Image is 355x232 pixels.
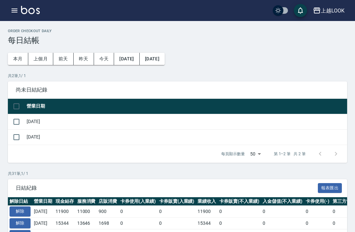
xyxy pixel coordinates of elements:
td: 15344 [196,218,218,229]
p: 第 1–2 筆 共 2 筆 [274,151,306,157]
th: 營業日期 [32,197,54,206]
td: 0 [157,218,196,229]
p: 共 2 筆, 1 / 1 [8,73,347,79]
button: [DATE] [140,53,165,65]
th: 業績收入 [196,197,218,206]
td: [DATE] [25,114,347,129]
button: 昨天 [74,53,94,65]
button: 上越LOOK [310,4,347,17]
p: 每頁顯示數量 [221,151,245,157]
td: 0 [119,206,157,218]
td: 0 [304,206,331,218]
h2: Order checkout daily [8,29,347,33]
p: 共 31 筆, 1 / 1 [8,171,347,177]
td: [DATE] [25,129,347,145]
td: 0 [218,218,261,229]
td: 11000 [76,206,97,218]
td: 0 [261,218,304,229]
th: 卡券使用(入業績) [119,197,157,206]
button: 前天 [53,53,74,65]
td: 0 [157,206,196,218]
span: 尚未日結紀錄 [16,87,339,93]
span: 日結紀錄 [16,185,318,191]
th: 現金結存 [54,197,76,206]
th: 服務消費 [76,197,97,206]
td: 11900 [54,206,76,218]
td: 13646 [76,218,97,229]
td: [DATE] [32,218,54,229]
button: 今天 [94,53,114,65]
button: 上個月 [28,53,53,65]
td: 0 [218,206,261,218]
th: 營業日期 [25,99,347,114]
button: 解除 [10,218,31,228]
th: 卡券使用(-) [304,197,331,206]
div: 50 [248,145,263,163]
img: Logo [21,6,40,14]
td: 900 [97,206,119,218]
th: 店販消費 [97,197,119,206]
a: 報表匯出 [318,184,342,191]
th: 卡券販賣(不入業績) [218,197,261,206]
td: 0 [261,206,304,218]
button: [DATE] [114,53,139,65]
td: 11900 [196,206,218,218]
td: 0 [304,218,331,229]
td: 15344 [54,218,76,229]
h3: 每日結帳 [8,36,347,45]
button: 解除 [10,206,31,217]
td: 0 [119,218,157,229]
button: save [294,4,307,17]
th: 解除日結 [8,197,32,206]
button: 本月 [8,53,28,65]
td: 1698 [97,218,119,229]
div: 上越LOOK [321,7,344,15]
th: 入金儲值(不入業績) [261,197,304,206]
th: 卡券販賣(入業績) [157,197,196,206]
button: 報表匯出 [318,183,342,193]
td: [DATE] [32,206,54,218]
